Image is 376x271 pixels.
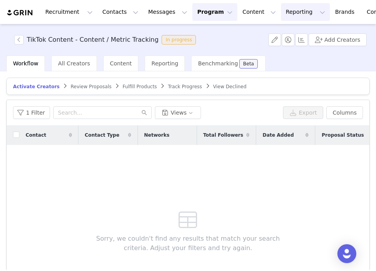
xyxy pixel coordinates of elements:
span: Networks [144,132,169,139]
span: View Declined [213,84,247,89]
button: Views [155,106,201,119]
button: Program [192,3,237,21]
div: Open Intercom Messenger [337,244,356,263]
span: Contact Type [85,132,119,139]
button: Messages [143,3,192,21]
span: All Creators [58,60,90,67]
a: Brands [330,3,361,21]
button: Add Creators [309,33,367,46]
span: Sorry, we couldn't find any results that match your search criteria. Adjust your filters and try ... [84,234,292,253]
button: Recruitment [41,3,97,21]
button: Columns [326,106,363,119]
span: Activate Creators [13,84,60,89]
h3: TikTok Content - Content / Metric Tracking [27,35,158,45]
div: Beta [243,61,254,66]
input: Search... [53,106,152,119]
span: Total Followers [203,132,244,139]
span: Content [110,60,132,67]
span: Proposal Status [322,132,364,139]
span: Contact [26,132,46,139]
span: Track Progress [168,84,202,89]
span: [object Object] [14,35,199,45]
button: Export [283,106,323,119]
span: Workflow [13,60,38,67]
button: Reporting [281,3,330,21]
i: icon: search [141,110,147,115]
span: Benchmarking [198,60,238,67]
span: In progress [162,35,196,45]
span: Date Added [262,132,294,139]
img: grin logo [6,9,34,17]
button: 1 Filter [13,106,50,119]
button: Content [238,3,281,21]
span: Review Proposals [71,84,112,89]
span: Fulfill Products [123,84,157,89]
button: Contacts [98,3,143,21]
span: Reporting [151,60,178,67]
